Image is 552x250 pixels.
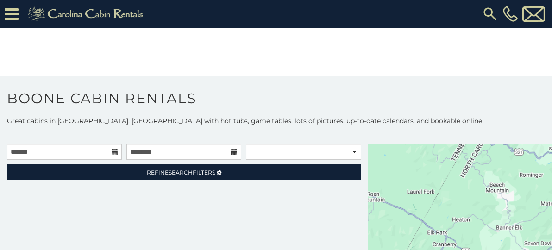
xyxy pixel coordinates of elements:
[501,6,520,22] a: [PHONE_NUMBER]
[482,6,498,22] img: search-regular.svg
[23,5,151,23] img: Khaki-logo.png
[169,169,193,176] span: Search
[147,169,215,176] span: Refine Filters
[7,164,361,180] a: RefineSearchFilters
